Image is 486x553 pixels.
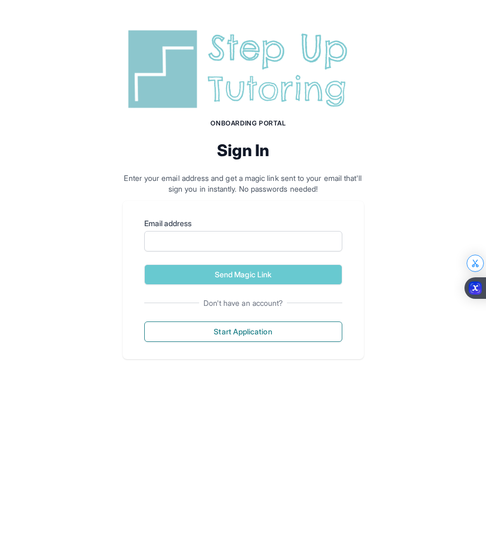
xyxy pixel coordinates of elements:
button: Send Magic Link [144,264,342,285]
h1: Onboarding Portal [133,119,364,128]
img: Step Up Tutoring horizontal logo [123,26,364,113]
h2: Sign In [123,141,364,160]
span: Don't have an account? [199,298,287,309]
button: Start Application [144,321,342,342]
label: Email address [144,218,342,229]
p: Enter your email address and get a magic link sent to your email that'll sign you in instantly. N... [123,173,364,194]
